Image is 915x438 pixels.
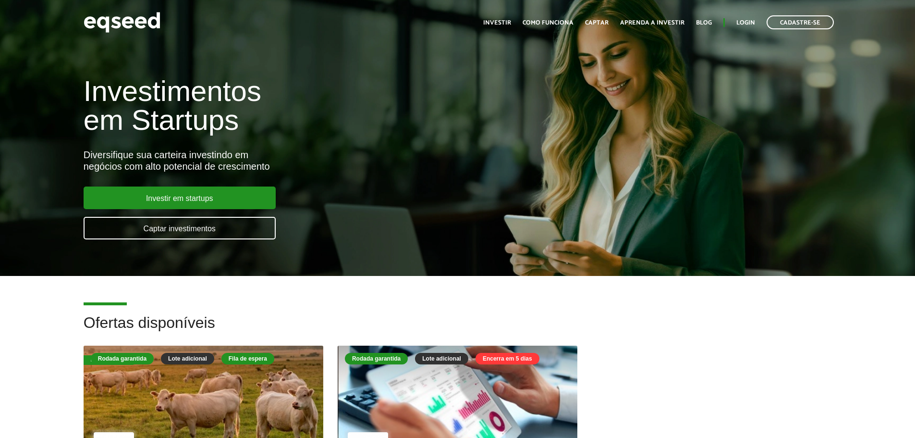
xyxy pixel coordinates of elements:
a: Login [736,20,755,26]
h1: Investimentos em Startups [84,77,527,135]
div: Fila de espera [84,355,137,365]
a: Investir em startups [84,187,276,209]
a: Aprenda a investir [620,20,684,26]
a: Como funciona [523,20,573,26]
div: Encerra em 5 dias [476,353,539,364]
div: Lote adicional [161,353,214,364]
div: Fila de espera [221,353,274,364]
a: Blog [696,20,712,26]
div: Diversifique sua carteira investindo em negócios com alto potencial de crescimento [84,149,527,172]
a: Cadastre-se [767,15,834,29]
div: Rodada garantida [345,353,408,364]
h2: Ofertas disponíveis [84,314,832,346]
img: EqSeed [84,10,160,35]
a: Captar investimentos [84,217,276,239]
a: Captar [585,20,609,26]
a: Investir [483,20,511,26]
div: Lote adicional [415,353,468,364]
div: Rodada garantida [91,353,154,364]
